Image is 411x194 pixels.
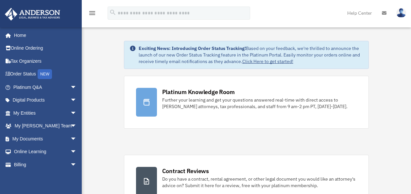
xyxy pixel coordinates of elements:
a: Digital Productsarrow_drop_down [5,94,87,107]
span: arrow_drop_down [70,120,83,133]
a: Home [5,29,83,42]
a: Online Learningarrow_drop_down [5,145,87,158]
span: arrow_drop_down [70,132,83,146]
a: My [PERSON_NAME] Teamarrow_drop_down [5,120,87,133]
a: Order StatusNEW [5,68,87,81]
div: Platinum Knowledge Room [162,88,235,96]
span: arrow_drop_down [70,145,83,159]
strong: Exciting News: Introducing Order Status Tracking! [139,45,246,51]
a: Platinum Q&Aarrow_drop_down [5,81,87,94]
span: arrow_drop_down [70,94,83,107]
div: NEW [38,69,52,79]
a: My Documentsarrow_drop_down [5,132,87,145]
a: Billingarrow_drop_down [5,158,87,171]
a: Online Ordering [5,42,87,55]
span: arrow_drop_down [70,106,83,120]
a: Tax Organizers [5,55,87,68]
img: User Pic [396,8,406,18]
div: Based on your feedback, we're thrilled to announce the launch of our new Order Status Tracking fe... [139,45,364,65]
i: menu [88,9,96,17]
a: Click Here to get started! [242,58,293,64]
a: menu [88,11,96,17]
div: Further your learning and get your questions answered real-time with direct access to [PERSON_NAM... [162,97,357,110]
i: search [109,9,116,16]
span: arrow_drop_down [70,158,83,171]
img: Anderson Advisors Platinum Portal [3,8,62,21]
span: arrow_drop_down [70,81,83,94]
div: Do you have a contract, rental agreement, or other legal document you would like an attorney's ad... [162,176,357,189]
a: Platinum Knowledge Room Further your learning and get your questions answered real-time with dire... [124,76,369,129]
a: My Entitiesarrow_drop_down [5,106,87,120]
a: Events Calendar [5,171,87,184]
div: Contract Reviews [162,167,209,175]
